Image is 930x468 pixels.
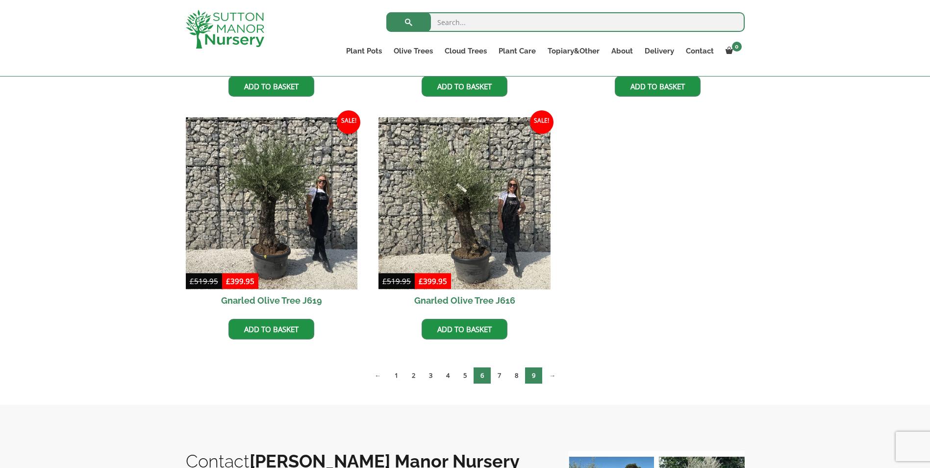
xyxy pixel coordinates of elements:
[190,276,194,286] span: £
[337,110,360,134] span: Sale!
[439,44,493,58] a: Cloud Trees
[405,367,422,384] a: Page 2
[378,289,551,312] h2: Gnarled Olive Tree J616
[386,12,745,32] input: Search...
[378,117,551,312] a: Sale! Gnarled Olive Tree J616
[530,110,553,134] span: Sale!
[388,367,405,384] a: Page 1
[186,117,358,312] a: Sale! Gnarled Olive Tree J619
[474,367,491,384] span: Page 6
[382,276,411,286] bdi: 519.95
[493,44,542,58] a: Plant Care
[226,276,230,286] span: £
[605,44,639,58] a: About
[439,367,456,384] a: Page 4
[388,44,439,58] a: Olive Trees
[368,367,388,384] a: ←
[639,44,680,58] a: Delivery
[186,10,264,49] img: logo
[226,276,254,286] bdi: 399.95
[422,76,507,97] a: Add to basket: “Gnarled Olive Tree J623”
[186,367,745,388] nav: Product Pagination
[228,319,314,339] a: Add to basket: “Gnarled Olive Tree J619”
[228,76,314,97] a: Add to basket: “Gnarled Olive Tree J624”
[542,367,562,384] a: →
[732,42,742,52] span: 0
[419,276,423,286] span: £
[680,44,720,58] a: Contact
[508,367,525,384] a: Page 8
[422,319,507,339] a: Add to basket: “Gnarled Olive Tree J616”
[615,76,701,97] a: Add to basket: “Gnarled Olive Tree J621”
[340,44,388,58] a: Plant Pots
[542,44,605,58] a: Topiary&Other
[720,44,745,58] a: 0
[456,367,474,384] a: Page 5
[491,367,508,384] a: Page 7
[422,367,439,384] a: Page 3
[525,367,542,384] a: Page 9
[186,289,358,312] h2: Gnarled Olive Tree J619
[382,276,387,286] span: £
[378,117,551,289] img: Gnarled Olive Tree J616
[190,276,218,286] bdi: 519.95
[186,117,358,289] img: Gnarled Olive Tree J619
[419,276,447,286] bdi: 399.95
